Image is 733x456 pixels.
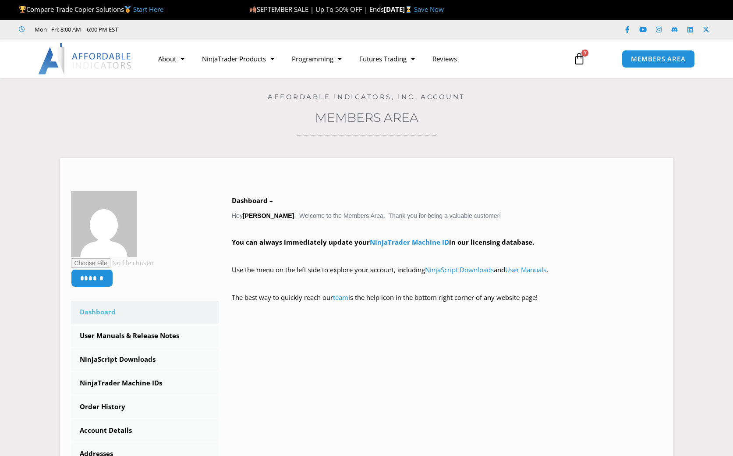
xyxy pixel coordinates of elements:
p: Use the menu on the left side to explore your account, including and . [232,264,662,289]
iframe: Customer reviews powered by Trustpilot [130,25,262,34]
a: Save Now [414,5,444,14]
nav: Menu [149,49,563,69]
img: 🍂 [250,6,256,13]
strong: [DATE] [384,5,414,14]
a: Start Here [133,5,163,14]
a: Dashboard [71,301,219,324]
a: Members Area [315,110,418,125]
span: Mon - Fri: 8:00 AM – 6:00 PM EST [32,24,118,35]
span: 0 [581,50,588,57]
a: NinjaTrader Machine ID [370,238,449,246]
a: User Manuals [505,265,546,274]
div: Hey ! Welcome to the Members Area. Thank you for being a valuable customer! [232,195,662,316]
a: Affordable Indicators, Inc. Account [268,93,465,101]
a: team [333,293,348,302]
a: NinjaScript Downloads [425,265,494,274]
img: 🥇 [124,6,131,13]
img: LogoAI | Affordable Indicators – NinjaTrader [38,43,132,75]
strong: [PERSON_NAME] [243,212,294,219]
span: Compare Trade Copier Solutions [19,5,163,14]
a: MEMBERS AREA [622,50,695,68]
a: 0 [560,46,598,71]
img: 11ade8baaf66b7fcee611f068adbaedc44c77e1b2d11191391b4a9de478cae75 [71,191,137,257]
a: User Manuals & Release Notes [71,324,219,347]
span: MEMBERS AREA [631,56,686,62]
img: ⌛ [405,6,412,13]
a: Account Details [71,419,219,442]
a: NinjaTrader Machine IDs [71,372,219,395]
a: Order History [71,395,219,418]
b: Dashboard – [232,196,273,205]
a: NinjaScript Downloads [71,348,219,371]
strong: You can always immediately update your in our licensing database. [232,238,534,246]
p: The best way to quickly reach our is the help icon in the bottom right corner of any website page! [232,292,662,316]
a: Programming [283,49,351,69]
a: About [149,49,193,69]
a: Futures Trading [351,49,424,69]
a: Reviews [424,49,466,69]
span: SEPTEMBER SALE | Up To 50% OFF | Ends [249,5,384,14]
img: 🏆 [19,6,26,13]
a: NinjaTrader Products [193,49,283,69]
